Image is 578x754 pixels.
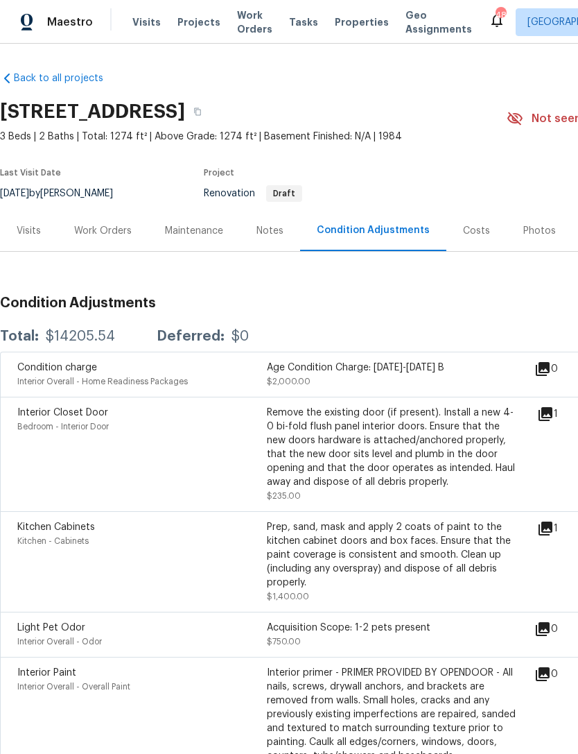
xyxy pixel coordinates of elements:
[463,224,490,238] div: Costs
[267,492,301,500] span: $235.00
[17,408,108,418] span: Interior Closet Door
[17,623,85,633] span: Light Pet Odor
[268,189,301,198] span: Draft
[267,637,301,646] span: $750.00
[17,668,76,678] span: Interior Paint
[177,15,220,29] span: Projects
[256,224,283,238] div: Notes
[204,169,234,177] span: Project
[17,363,97,372] span: Condition charge
[17,537,89,545] span: Kitchen - Cabinets
[185,99,210,124] button: Copy Address
[405,8,472,36] span: Geo Assignments
[267,592,309,601] span: $1,400.00
[267,377,310,386] span: $2,000.00
[289,17,318,27] span: Tasks
[165,224,223,238] div: Maintenance
[157,329,225,343] div: Deferred:
[17,637,102,646] span: Interior Overall - Odor
[132,15,161,29] span: Visits
[17,522,95,532] span: Kitchen Cabinets
[267,520,516,590] div: Prep, sand, mask and apply 2 coats of paint to the kitchen cabinet doors and box faces. Ensure th...
[74,224,132,238] div: Work Orders
[335,15,389,29] span: Properties
[17,224,41,238] div: Visits
[204,189,302,198] span: Renovation
[231,329,249,343] div: $0
[496,8,505,22] div: 48
[46,329,115,343] div: $14205.54
[267,361,516,375] div: Age Condition Charge: [DATE]-[DATE] B
[267,406,516,489] div: Remove the existing door (if present). Install a new 4-0 bi-fold flush panel interior doors. Ensu...
[47,15,93,29] span: Maestro
[17,422,109,431] span: Bedroom - Interior Door
[17,683,130,691] span: Interior Overall - Overall Paint
[523,224,556,238] div: Photos
[237,8,272,36] span: Work Orders
[267,621,516,635] div: Acquisition Scope: 1-2 pets present
[17,377,188,386] span: Interior Overall - Home Readiness Packages
[317,223,430,237] div: Condition Adjustments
